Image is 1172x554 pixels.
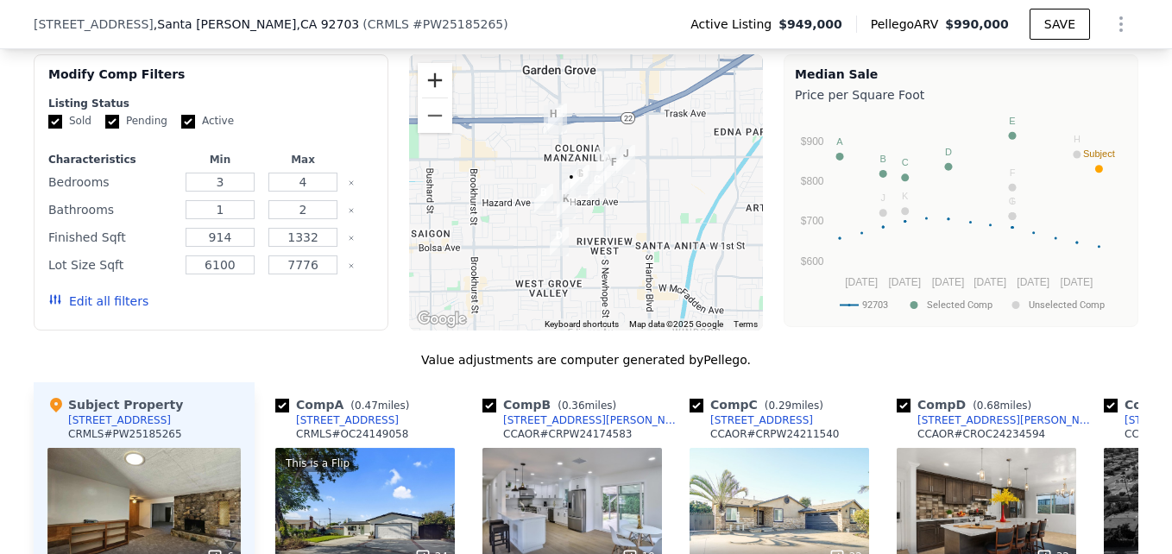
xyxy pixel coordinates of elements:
[795,107,1127,323] svg: A chart.
[795,66,1127,83] div: Median Sale
[265,153,341,167] div: Max
[503,413,683,427] div: [STREET_ADDRESS][PERSON_NAME]
[551,400,623,412] span: ( miles)
[105,114,167,129] label: Pending
[348,207,355,214] button: Clear
[527,177,560,220] div: 5418 Rhonda Ave
[562,400,585,412] span: 0.36
[545,318,619,331] button: Keyboard shortcuts
[368,17,409,31] span: CRMLS
[1010,167,1016,178] text: F
[1104,7,1138,41] button: Show Options
[1074,134,1081,144] text: H
[1061,276,1093,288] text: [DATE]
[355,400,378,412] span: 0.47
[48,253,175,277] div: Lot Size Sqft
[68,413,171,427] div: [STREET_ADDRESS]
[871,16,946,33] span: Pellego ARV
[1009,196,1017,206] text: G
[48,225,175,249] div: Finished Sqft
[105,115,119,129] input: Pending
[862,299,888,311] text: 92703
[413,17,503,31] span: # PW25185265
[48,293,148,310] button: Edit all filters
[581,164,614,207] div: 914 Toddy St
[48,97,374,110] div: Listing Status
[482,396,623,413] div: Comp B
[413,308,470,331] img: Google
[927,299,992,311] text: Selected Comp
[48,114,91,129] label: Sold
[758,400,830,412] span: ( miles)
[888,276,921,288] text: [DATE]
[629,319,723,329] span: Map data ©2025 Google
[836,136,843,147] text: A
[503,427,633,441] div: CCAOR # CRPW24174583
[1011,196,1013,206] text: I
[710,413,813,427] div: [STREET_ADDRESS]
[537,98,570,142] div: 13701 Glenhaven Dr
[734,319,758,329] a: Terms
[932,276,965,288] text: [DATE]
[1083,148,1115,159] text: Subject
[48,115,62,129] input: Sold
[418,98,452,133] button: Zoom out
[1009,116,1015,126] text: E
[296,427,408,441] div: CRMLS # OC24149058
[362,16,508,33] div: ( )
[917,427,1045,441] div: CCAOR # CROC24234594
[977,400,1000,412] span: 0.68
[482,413,683,427] a: [STREET_ADDRESS][PERSON_NAME]
[550,183,583,226] div: 5103 W 6th St
[34,351,1138,368] div: Value adjustments are computer generated by Pellego .
[966,400,1038,412] span: ( miles)
[47,396,183,413] div: Subject Property
[589,140,622,183] div: 4417 Morningside Ave
[845,276,878,288] text: [DATE]
[296,413,399,427] div: [STREET_ADDRESS]
[974,276,1006,288] text: [DATE]
[897,413,1097,427] a: [STREET_ADDRESS][PERSON_NAME]
[1030,9,1090,40] button: SAVE
[154,16,359,33] span: , Santa [PERSON_NAME]
[609,138,642,181] div: 1406 W Marion
[801,255,824,268] text: $600
[282,455,353,472] div: This is a Flip
[418,63,452,98] button: Zoom in
[880,192,885,203] text: J
[801,175,824,187] text: $800
[917,413,1097,427] div: [STREET_ADDRESS][PERSON_NAME]
[597,147,630,190] div: 1221 N Mountain View St
[690,396,830,413] div: Comp C
[275,396,416,413] div: Comp A
[348,235,355,242] button: Clear
[48,66,374,97] div: Modify Comp Filters
[564,158,596,201] div: 4822 W Oakfield Avenue
[902,191,909,201] text: K
[181,115,195,129] input: Active
[413,308,470,331] a: Open this area in Google Maps (opens a new window)
[795,83,1127,107] div: Price per Square Foot
[902,157,909,167] text: C
[48,153,175,167] div: Characteristics
[1017,276,1049,288] text: [DATE]
[801,215,824,227] text: $700
[690,413,813,427] a: [STREET_ADDRESS]
[778,16,842,33] span: $949,000
[34,16,154,33] span: [STREET_ADDRESS]
[182,153,258,167] div: Min
[68,427,182,441] div: CRMLS # PW25185265
[181,114,234,129] label: Active
[543,220,576,263] div: 5201 W Henderson Pl
[48,198,175,222] div: Bathrooms
[880,154,886,164] text: B
[296,17,359,31] span: , CA 92703
[48,170,175,194] div: Bedrooms
[897,396,1038,413] div: Comp D
[768,400,791,412] span: 0.29
[555,161,588,205] div: 1002 Sheffield St
[945,147,952,157] text: D
[541,97,574,140] div: 13681 Euclid St
[690,16,778,33] span: Active Listing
